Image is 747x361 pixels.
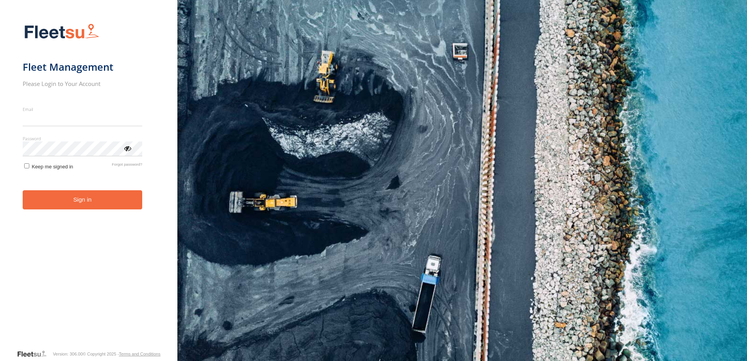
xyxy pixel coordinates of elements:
h1: Fleet Management [23,61,143,73]
button: Sign in [23,190,143,209]
input: Keep me signed in [24,163,29,168]
div: © Copyright 2025 - [83,352,161,356]
span: Keep me signed in [32,164,73,170]
div: ViewPassword [123,144,131,152]
label: Email [23,106,143,112]
h2: Please Login to Your Account [23,80,143,88]
a: Forgot password? [112,162,142,170]
img: Fleetsu [23,22,101,42]
label: Password [23,136,143,141]
form: main [23,19,155,349]
a: Visit our Website [17,350,53,358]
div: Version: 306.00 [53,352,82,356]
a: Terms and Conditions [119,352,160,356]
